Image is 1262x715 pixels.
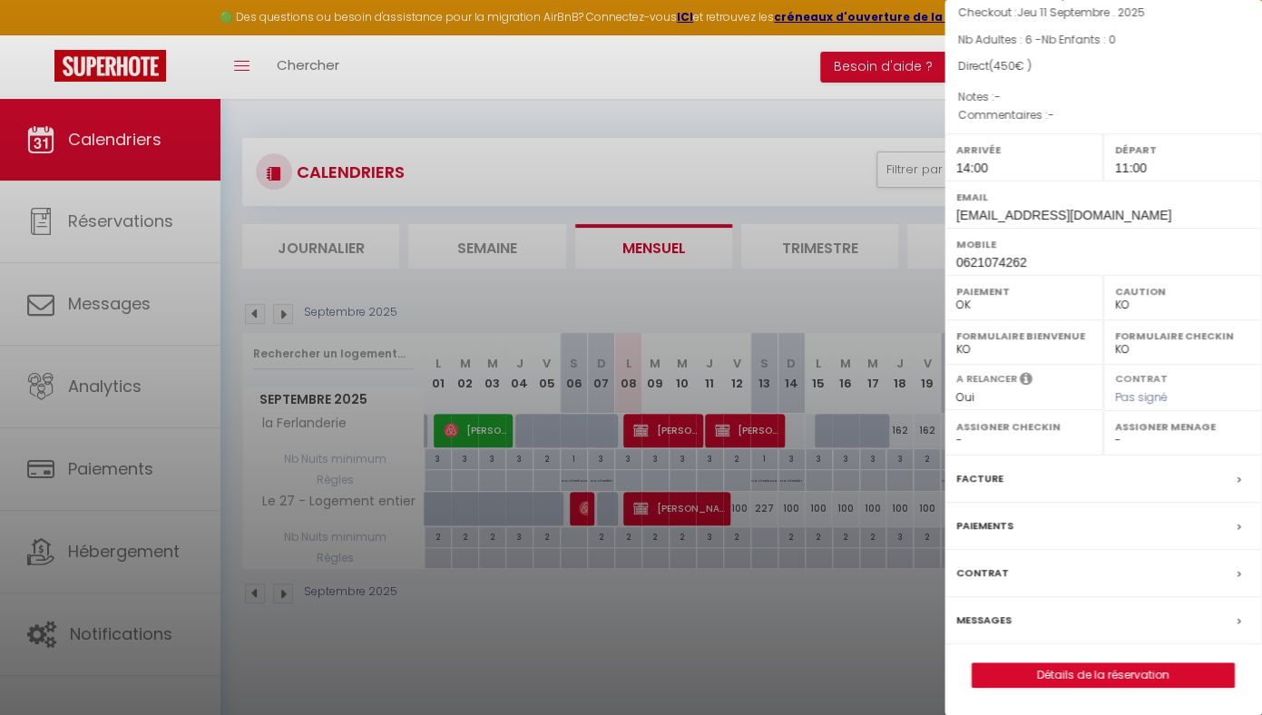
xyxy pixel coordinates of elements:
[956,161,988,175] span: 14:00
[956,417,1091,436] label: Assigner Checkin
[956,255,1027,269] span: 0621074262
[956,282,1091,300] label: Paiement
[1042,32,1116,47] span: Nb Enfants : 0
[956,188,1250,206] label: Email
[973,663,1234,687] a: Détails de la réservation
[1020,371,1032,391] i: Sélectionner OUI si vous souhaiter envoyer les séquences de messages post-checkout
[956,141,1091,159] label: Arrivée
[1115,417,1250,436] label: Assigner Menage
[1115,141,1250,159] label: Départ
[993,58,1015,73] span: 450
[958,88,1248,106] p: Notes :
[1115,371,1168,383] label: Contrat
[956,469,1003,488] label: Facture
[956,563,1009,583] label: Contrat
[956,516,1013,535] label: Paiements
[958,32,1116,47] span: Nb Adultes : 6 -
[15,7,69,62] button: Ouvrir le widget de chat LiveChat
[1017,5,1145,20] span: Jeu 11 Septembre . 2025
[994,89,1001,104] span: -
[956,235,1250,253] label: Mobile
[956,611,1012,630] label: Messages
[989,58,1032,73] span: ( € )
[972,662,1235,688] button: Détails de la réservation
[958,58,1248,75] div: Direct
[1115,161,1147,175] span: 11:00
[1048,107,1054,122] span: -
[1115,327,1250,345] label: Formulaire Checkin
[958,106,1248,124] p: Commentaires :
[956,327,1091,345] label: Formulaire Bienvenue
[1115,389,1168,405] span: Pas signé
[1115,282,1250,300] label: Caution
[956,208,1171,222] span: [EMAIL_ADDRESS][DOMAIN_NAME]
[956,371,1017,387] label: A relancer
[958,4,1248,22] p: Checkout :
